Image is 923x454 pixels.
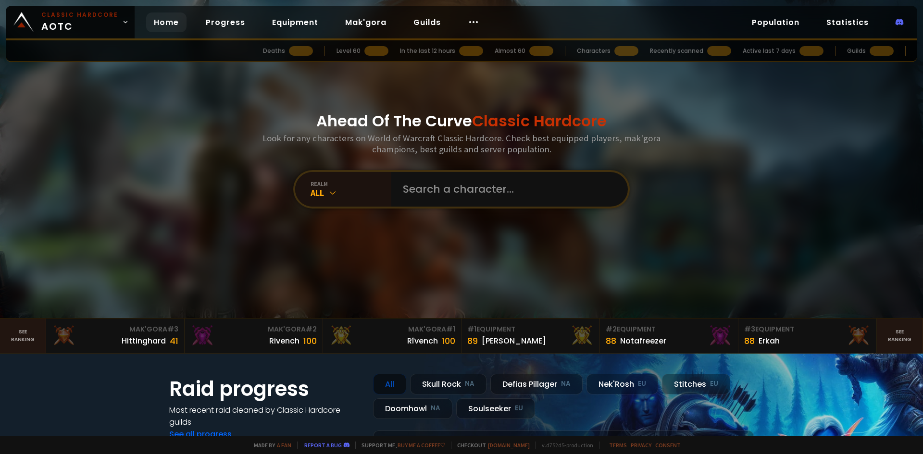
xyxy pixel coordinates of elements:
[472,110,607,132] span: Classic Hardcore
[442,334,455,347] div: 100
[146,12,187,32] a: Home
[819,12,876,32] a: Statistics
[744,12,807,32] a: Population
[465,379,474,389] small: NA
[515,404,523,413] small: EU
[373,374,406,394] div: All
[407,335,438,347] div: Rîvench
[650,47,703,55] div: Recently scanned
[482,335,546,347] div: [PERSON_NAME]
[606,324,617,334] span: # 2
[744,324,755,334] span: # 3
[631,442,651,449] a: Privacy
[170,334,178,347] div: 41
[495,47,525,55] div: Almost 60
[561,379,571,389] small: NA
[311,180,391,187] div: realm
[490,374,583,394] div: Defias Pillager
[456,398,535,419] div: Soulseeker
[306,324,317,334] span: # 2
[446,324,455,334] span: # 1
[323,319,461,353] a: Mak'Gora#1Rîvench100
[431,404,440,413] small: NA
[738,319,877,353] a: #3Equipment88Erkah
[277,442,291,449] a: a fan
[877,319,923,353] a: Seeranking
[6,6,135,38] a: Classic HardcoreAOTC
[398,442,445,449] a: Buy me a coffee
[743,47,796,55] div: Active last 7 days
[167,324,178,334] span: # 3
[355,442,445,449] span: Support me,
[316,110,607,133] h1: Ahead Of The Curve
[41,11,118,19] small: Classic Hardcore
[329,324,455,334] div: Mak'Gora
[169,374,362,404] h1: Raid progress
[52,324,178,334] div: Mak'Gora
[655,442,681,449] a: Consent
[488,442,530,449] a: [DOMAIN_NAME]
[461,319,600,353] a: #1Equipment89[PERSON_NAME]
[198,12,253,32] a: Progress
[190,324,317,334] div: Mak'Gora
[269,335,299,347] div: Rivench
[259,133,664,155] h3: Look for any characters on World of Warcraft Classic Hardcore. Check best equipped players, mak'g...
[638,379,646,389] small: EU
[759,335,780,347] div: Erkah
[397,172,616,207] input: Search a character...
[577,47,611,55] div: Characters
[185,319,323,353] a: Mak'Gora#2Rivench100
[600,319,738,353] a: #2Equipment88Notafreezer
[263,47,285,55] div: Deaths
[303,334,317,347] div: 100
[410,374,486,394] div: Skull Rock
[847,47,866,55] div: Guilds
[264,12,326,32] a: Equipment
[620,335,666,347] div: Notafreezer
[467,324,476,334] span: # 1
[451,442,530,449] span: Checkout
[710,379,718,389] small: EU
[467,334,478,347] div: 89
[662,374,730,394] div: Stitches
[304,442,342,449] a: Report a bug
[606,324,732,334] div: Equipment
[311,187,391,198] div: All
[122,335,166,347] div: Hittinghard
[46,319,185,353] a: Mak'Gora#3Hittinghard41
[169,429,232,440] a: See all progress
[606,334,616,347] div: 88
[406,12,449,32] a: Guilds
[586,374,658,394] div: Nek'Rosh
[337,12,394,32] a: Mak'gora
[337,47,361,55] div: Level 60
[609,442,627,449] a: Terms
[400,47,455,55] div: In the last 12 hours
[169,404,362,428] h4: Most recent raid cleaned by Classic Hardcore guilds
[744,334,755,347] div: 88
[536,442,593,449] span: v. d752d5 - production
[248,442,291,449] span: Made by
[467,324,594,334] div: Equipment
[373,398,452,419] div: Doomhowl
[41,11,118,34] span: AOTC
[744,324,871,334] div: Equipment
